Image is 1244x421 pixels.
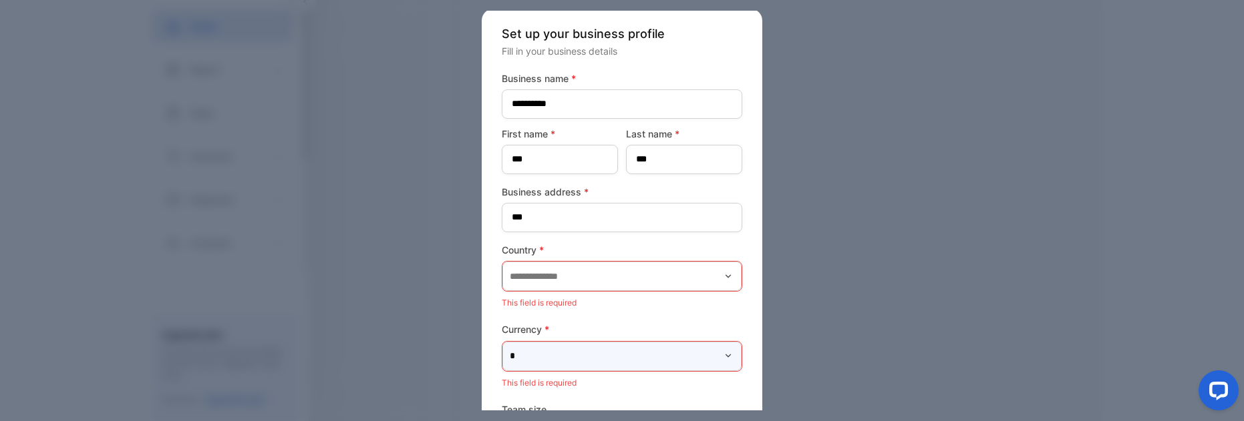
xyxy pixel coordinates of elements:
label: Country [502,243,742,257]
label: First name [502,127,618,141]
p: Set up your business profile [502,25,742,43]
label: Currency [502,322,742,336]
label: Business name [502,71,742,85]
p: This field is required [502,294,742,312]
p: This field is required [502,374,742,392]
label: Business address [502,185,742,199]
label: Team size [502,402,742,416]
p: Fill in your business details [502,44,742,58]
iframe: LiveChat chat widget [1188,365,1244,421]
label: Last name [626,127,742,141]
